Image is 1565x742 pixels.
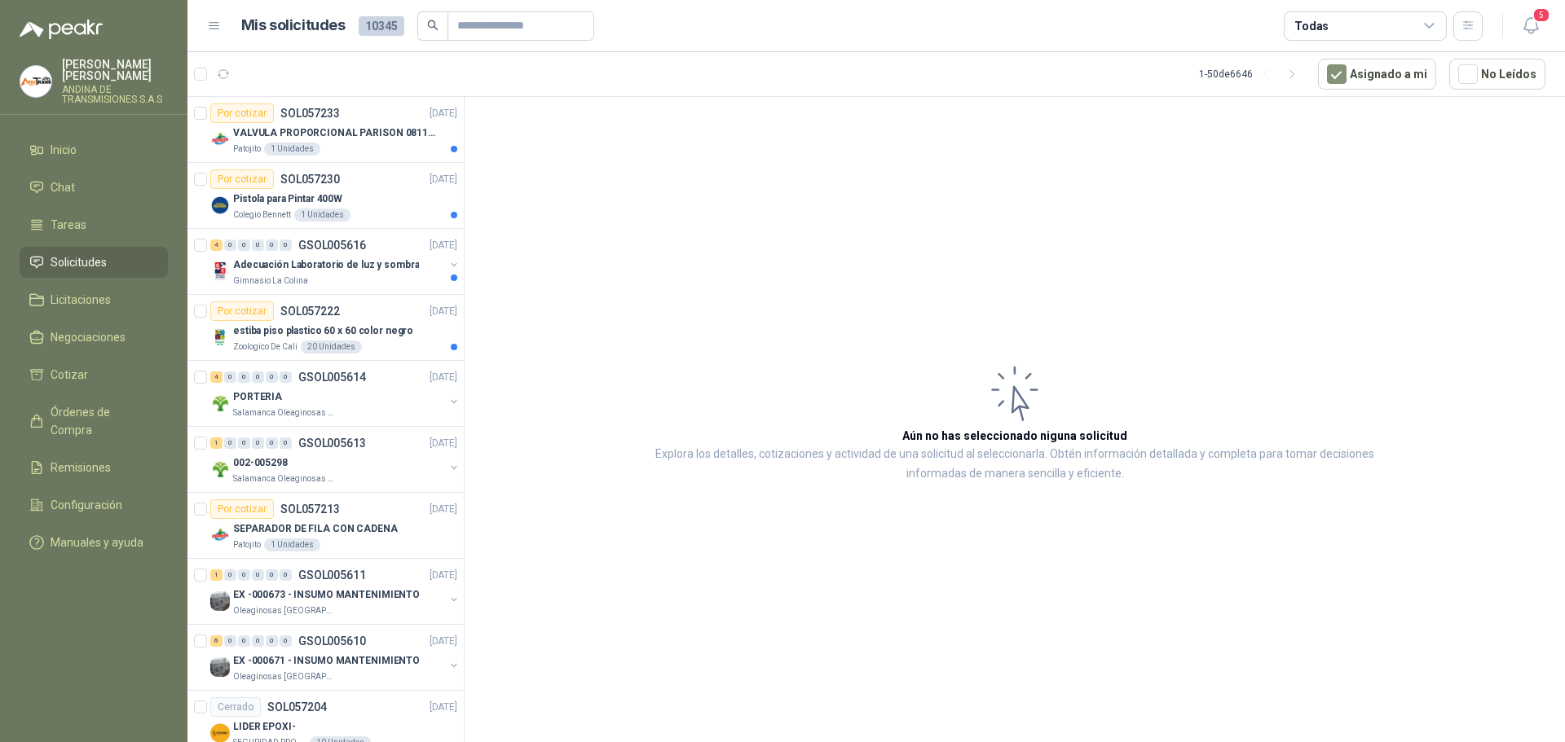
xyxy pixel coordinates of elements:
[210,565,461,617] a: 1 0 0 0 0 0 GSOL005611[DATE] Company LogoEX -000673 - INSUMO MANTENIMIENTOOleaginosas [GEOGRAPHIC...
[280,371,292,383] div: 0
[20,527,168,558] a: Manuales y ayuda
[238,371,250,383] div: 0
[20,322,168,353] a: Negociaciones
[267,701,327,713] p: SOL057204
[430,370,457,385] p: [DATE]
[210,433,461,485] a: 1 0 0 0 0 0 GSOL005613[DATE] Company Logo002-005298Salamanca Oleaginosas SAS
[298,371,366,383] p: GSOL005614
[280,239,292,251] div: 0
[233,653,420,669] p: EX -000671 - INSUMO MANTENIMIENTO
[430,238,457,253] p: [DATE]
[210,327,230,347] img: Company Logo
[427,20,439,31] span: search
[210,301,274,321] div: Por cotizar
[51,141,77,159] span: Inicio
[20,20,103,39] img: Logo peakr
[264,143,320,156] div: 1 Unidades
[187,163,464,229] a: Por cotizarSOL057230[DATE] Company LogoPistola para Pintar 400WColegio Bennett1 Unidades
[20,209,168,240] a: Tareas
[51,403,152,439] span: Órdenes de Compra
[210,103,274,123] div: Por cotizar
[266,569,278,581] div: 0
[51,459,111,476] span: Remisiones
[280,108,340,119] p: SOL057233
[1294,17,1329,35] div: Todas
[252,437,264,449] div: 0
[20,490,168,520] a: Configuración
[298,635,366,647] p: GSOL005610
[20,134,168,165] a: Inicio
[233,209,291,222] p: Colegio Bennett
[280,173,340,185] p: SOL057230
[1532,7,1550,23] span: 5
[210,635,223,647] div: 6
[298,437,366,449] p: GSOL005613
[264,538,320,551] div: 1 Unidades
[359,16,404,36] span: 10345
[51,291,111,309] span: Licitaciones
[210,130,230,149] img: Company Logo
[238,239,250,251] div: 0
[51,366,88,384] span: Cotizar
[266,635,278,647] div: 0
[210,367,461,419] a: 4 0 0 0 0 0 GSOL005614[DATE] Company LogoPORTERIASalamanca Oleaginosas SAS
[430,172,457,187] p: [DATE]
[51,216,86,234] span: Tareas
[20,452,168,483] a: Remisiones
[233,191,342,207] p: Pistola para Pintar 400W
[238,437,250,449] div: 0
[210,239,223,251] div: 4
[20,247,168,278] a: Solicitudes
[20,66,51,97] img: Company Logo
[430,106,457,121] p: [DATE]
[280,569,292,581] div: 0
[233,340,298,353] p: Zoologico De Cali
[20,397,168,446] a: Órdenes de Compra
[210,569,223,581] div: 1
[210,459,230,479] img: Company Logo
[210,631,461,683] a: 6 0 0 0 0 0 GSOL005610[DATE] Company LogoEX -000671 - INSUMO MANTENIMIENTOOleaginosas [GEOGRAPHIC...
[210,169,274,189] div: Por cotizar
[233,719,296,735] p: LIDER EPOXI-
[233,257,419,273] p: Adecuación Laboratorio de luz y sombra
[430,568,457,583] p: [DATE]
[20,172,168,203] a: Chat
[1199,61,1305,87] div: 1 - 50 de 6646
[280,437,292,449] div: 0
[1516,11,1545,41] button: 5
[233,143,261,156] p: Patojito
[430,304,457,319] p: [DATE]
[280,305,340,317] p: SOL057222
[224,239,236,251] div: 0
[266,437,278,449] div: 0
[51,328,126,346] span: Negociaciones
[233,538,261,551] p: Patojito
[187,493,464,559] a: Por cotizarSOL057213[DATE] Company LogoSEPARADOR DE FILA CON CADENAPatojito1 Unidades
[252,371,264,383] div: 0
[430,436,457,451] p: [DATE]
[233,472,336,485] p: Salamanca Oleaginosas SAS
[187,97,464,163] a: Por cotizarSOL057233[DATE] Company LogoVALVULA PROPORCIONAL PARISON 0811404612 / 4WRPEH6C4 REXROT...
[62,59,168,81] p: [PERSON_NAME] [PERSON_NAME]
[62,85,168,104] p: ANDINA DE TRANSMISIONES S.A.S
[430,634,457,649] p: [DATE]
[210,195,230,215] img: Company Logo
[224,635,236,647] div: 0
[210,261,230,281] img: Company Logo
[294,209,350,222] div: 1 Unidades
[233,587,420,603] p: EX -000673 - INSUMO MANTENIMIENTO
[266,371,278,383] div: 0
[210,235,461,288] a: 4 0 0 0 0 0 GSOL005616[DATE] Company LogoAdecuación Laboratorio de luz y sombraGimnasio La Colina
[210,393,230,413] img: Company Logo
[51,178,75,196] span: Chat
[241,14,346,37] h1: Mis solicitudes
[20,284,168,315] a: Licitaciones
[233,274,308,288] p: Gimnasio La Colina
[51,253,107,271] span: Solicitudes
[210,499,274,519] div: Por cotizar
[430,502,457,517] p: [DATE]
[1318,59,1436,90] button: Asignado a mi
[51,533,143,551] span: Manuales y ayuda
[51,496,122,514] span: Configuración
[210,697,261,717] div: Cerrado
